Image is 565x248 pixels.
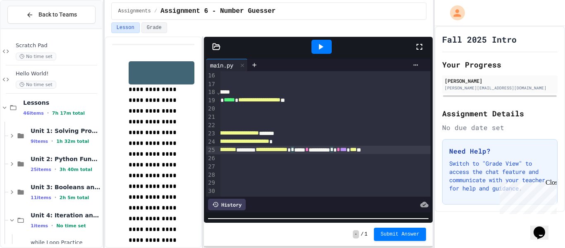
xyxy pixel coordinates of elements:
[56,223,86,229] span: No time set
[206,146,216,154] div: 25
[47,110,49,116] span: •
[206,61,237,70] div: main.py
[216,89,220,95] span: Fold line
[353,230,359,238] span: -
[206,72,216,80] div: 16
[206,88,216,96] div: 18
[56,139,89,144] span: 1h 32m total
[206,105,216,113] div: 20
[496,179,557,214] iframe: chat widget
[55,166,56,173] span: •
[31,195,51,200] span: 11 items
[31,167,51,172] span: 25 items
[449,146,551,156] h3: Need Help?
[361,231,364,238] span: /
[60,167,92,172] span: 3h 40m total
[38,10,77,19] span: Back to Teams
[31,127,101,135] span: Unit 1: Solving Problems in Computer Science
[23,111,44,116] span: 46 items
[160,6,275,16] span: Assignment 6 - Number Guesser
[16,81,56,89] span: No time set
[31,223,48,229] span: 1 items
[206,59,248,71] div: main.py
[51,222,53,229] span: •
[445,77,555,84] div: [PERSON_NAME]
[16,70,101,77] span: Hello World!
[206,96,216,105] div: 19
[206,138,216,146] div: 24
[442,108,558,119] h2: Assignment Details
[206,130,216,138] div: 23
[381,231,419,238] span: Submit Answer
[374,228,426,241] button: Submit Answer
[3,3,57,53] div: Chat with us now!Close
[31,212,101,219] span: Unit 4: Iteration and Random Numbers
[445,85,555,91] div: [PERSON_NAME][EMAIL_ADDRESS][DOMAIN_NAME]
[31,139,48,144] span: 9 items
[60,195,89,200] span: 2h 5m total
[52,111,85,116] span: 7h 17m total
[206,179,216,187] div: 29
[208,199,246,210] div: History
[31,155,101,163] span: Unit 2: Python Fundamentals
[55,194,56,201] span: •
[141,22,167,33] button: Grade
[206,121,216,130] div: 22
[206,113,216,121] div: 21
[31,183,101,191] span: Unit 3: Booleans and Conditionals
[7,6,96,24] button: Back to Teams
[16,42,101,49] span: Scratch Pad
[206,80,216,89] div: 17
[111,22,140,33] button: Lesson
[118,8,151,14] span: Assignments
[206,195,216,203] div: 31
[206,171,216,179] div: 28
[154,8,157,14] span: /
[441,3,467,22] div: My Account
[31,239,101,246] span: while Loop Practice
[442,59,558,70] h2: Your Progress
[206,163,216,171] div: 27
[23,99,101,106] span: Lessons
[206,187,216,195] div: 30
[449,159,551,193] p: Switch to "Grade View" to access the chat feature and communicate with your teacher for help and ...
[364,231,367,238] span: 1
[442,34,517,45] h1: Fall 2025 Intro
[206,154,216,163] div: 26
[51,138,53,144] span: •
[530,215,557,240] iframe: chat widget
[442,123,558,132] div: No due date set
[16,53,56,60] span: No time set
